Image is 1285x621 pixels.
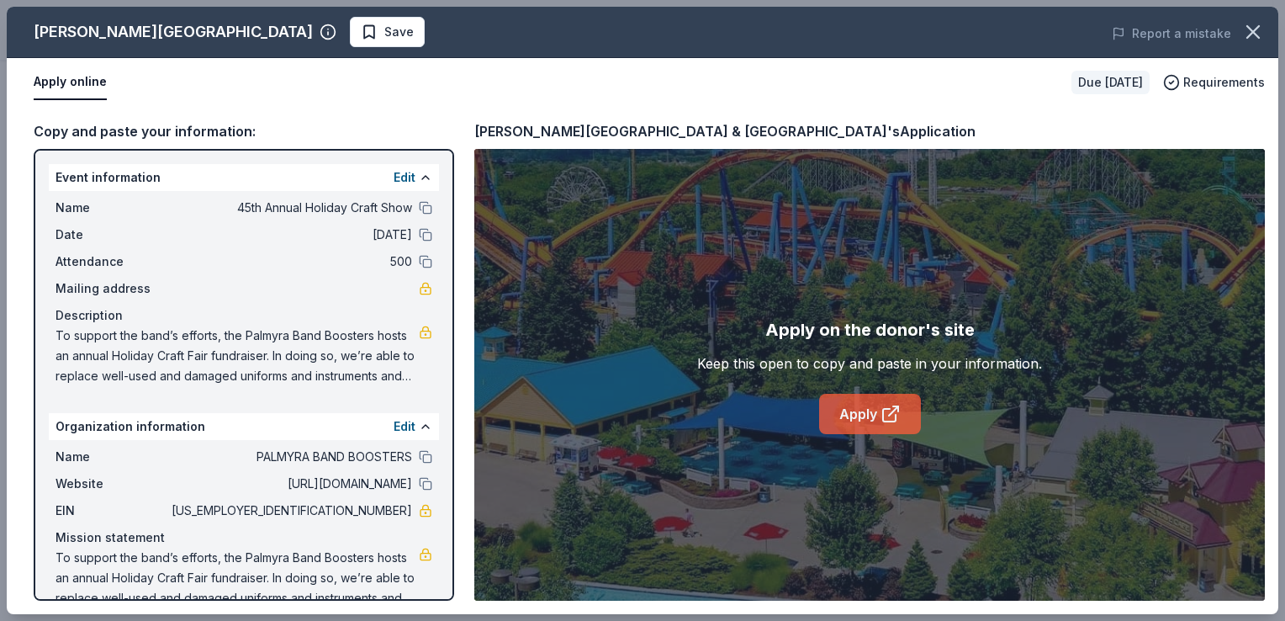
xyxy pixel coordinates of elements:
[49,413,439,440] div: Organization information
[34,120,454,142] div: Copy and paste your information:
[765,316,975,343] div: Apply on the donor's site
[56,528,432,548] div: Mission statement
[34,19,313,45] div: [PERSON_NAME][GEOGRAPHIC_DATA]
[384,22,414,42] span: Save
[1112,24,1231,44] button: Report a mistake
[56,252,168,272] span: Attendance
[56,474,168,494] span: Website
[168,225,412,245] span: [DATE]
[56,305,432,326] div: Description
[56,198,168,218] span: Name
[34,65,107,100] button: Apply online
[1163,72,1265,93] button: Requirements
[1183,72,1265,93] span: Requirements
[168,252,412,272] span: 500
[474,120,976,142] div: [PERSON_NAME][GEOGRAPHIC_DATA] & [GEOGRAPHIC_DATA]'s Application
[819,394,921,434] a: Apply
[56,447,168,467] span: Name
[394,417,415,437] button: Edit
[56,326,419,386] span: To support the band’s efforts, the Palmyra Band Boosters hosts an annual Holiday Craft Fair fundr...
[56,225,168,245] span: Date
[56,279,168,299] span: Mailing address
[168,474,412,494] span: [URL][DOMAIN_NAME]
[168,198,412,218] span: 45th Annual Holiday Craft Show
[697,353,1042,374] div: Keep this open to copy and paste in your information.
[49,164,439,191] div: Event information
[1071,71,1150,94] div: Due [DATE]
[56,501,168,521] span: EIN
[394,167,415,188] button: Edit
[168,501,412,521] span: [US_EMPLOYER_IDENTIFICATION_NUMBER]
[350,17,425,47] button: Save
[56,548,419,608] span: To support the band’s efforts, the Palmyra Band Boosters hosts an annual Holiday Craft Fair fundr...
[168,447,412,467] span: PALMYRA BAND BOOSTERS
